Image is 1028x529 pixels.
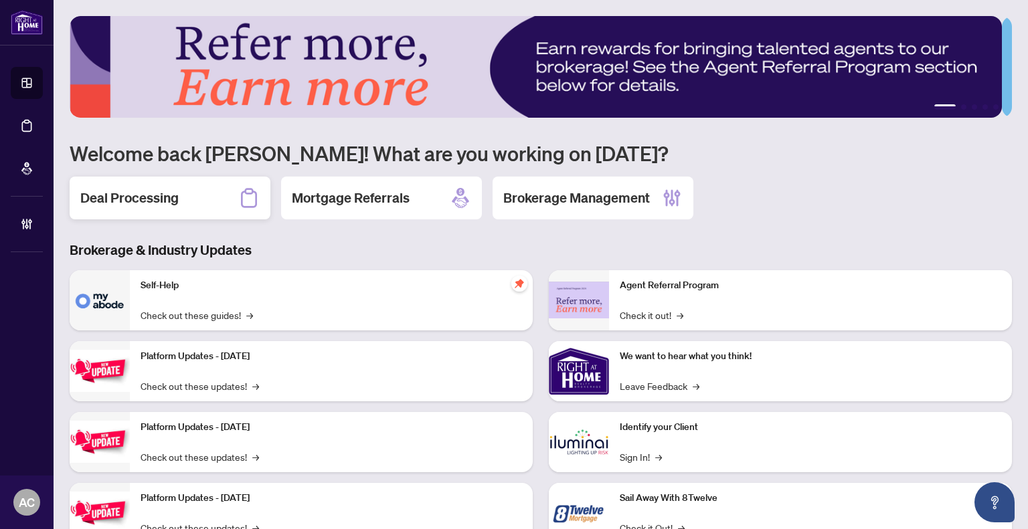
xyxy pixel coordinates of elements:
[141,349,522,364] p: Platform Updates - [DATE]
[511,276,527,292] span: pushpin
[11,10,43,35] img: logo
[549,282,609,318] img: Agent Referral Program
[620,349,1001,364] p: We want to hear what you think!
[141,420,522,435] p: Platform Updates - [DATE]
[549,341,609,401] img: We want to hear what you think!
[292,189,410,207] h2: Mortgage Referrals
[70,421,130,463] img: Platform Updates - July 8, 2025
[141,278,522,293] p: Self-Help
[252,379,259,393] span: →
[974,482,1015,522] button: Open asap
[549,412,609,472] img: Identify your Client
[620,308,683,322] a: Check it out!→
[19,493,35,512] span: AC
[70,16,1002,118] img: Slide 0
[252,449,259,464] span: →
[620,420,1001,435] p: Identify your Client
[934,104,956,110] button: 1
[655,449,662,464] span: →
[80,189,179,207] h2: Deal Processing
[503,189,650,207] h2: Brokerage Management
[141,449,259,464] a: Check out these updates!→
[993,104,999,110] button: 5
[70,241,1012,259] h3: Brokerage & Industry Updates
[961,104,966,110] button: 2
[141,308,253,322] a: Check out these guides!→
[620,491,1001,506] p: Sail Away With 8Twelve
[620,379,699,393] a: Leave Feedback→
[141,491,522,506] p: Platform Updates - [DATE]
[677,308,683,322] span: →
[70,140,1012,166] h1: Welcome back [PERSON_NAME]! What are you working on [DATE]?
[70,270,130,330] img: Self-Help
[70,350,130,392] img: Platform Updates - July 21, 2025
[141,379,259,393] a: Check out these updates!→
[620,449,662,464] a: Sign In!→
[972,104,977,110] button: 3
[246,308,253,322] span: →
[982,104,988,110] button: 4
[620,278,1001,293] p: Agent Referral Program
[693,379,699,393] span: →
